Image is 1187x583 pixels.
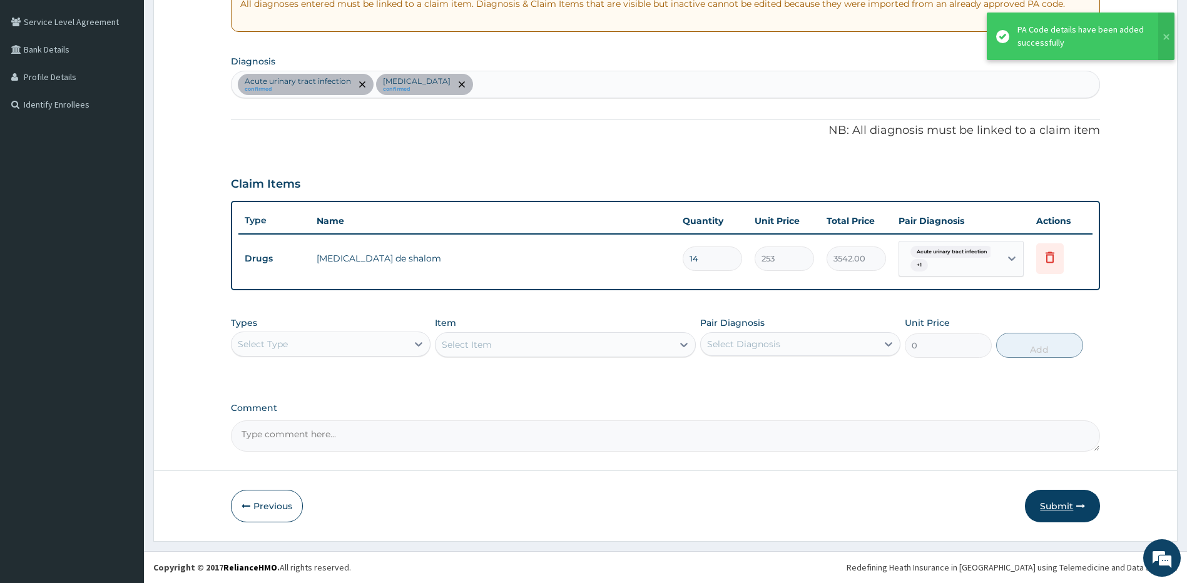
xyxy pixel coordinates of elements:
span: remove selection option [456,79,467,90]
label: Types [231,318,257,328]
label: Pair Diagnosis [700,317,765,329]
img: d_794563401_company_1708531726252_794563401 [23,63,51,94]
div: Redefining Heath Insurance in [GEOGRAPHIC_DATA] using Telemedicine and Data Science! [847,561,1178,574]
button: Add [996,333,1083,358]
span: remove selection option [357,79,368,90]
strong: Copyright © 2017 . [153,562,280,573]
th: Type [238,209,310,232]
label: Diagnosis [231,55,275,68]
th: Quantity [676,208,748,233]
button: Previous [231,490,303,522]
footer: All rights reserved. [144,551,1187,583]
h3: Claim Items [231,178,300,191]
p: NB: All diagnosis must be linked to a claim item [231,123,1101,139]
a: RelianceHMO [223,562,277,573]
div: PA Code details have been added successfully [1017,23,1146,49]
label: Comment [231,403,1101,413]
span: We're online! [73,158,173,284]
th: Pair Diagnosis [892,208,1030,233]
textarea: Type your message and hit 'Enter' [6,342,238,385]
th: Name [310,208,677,233]
th: Actions [1030,208,1093,233]
th: Unit Price [748,208,820,233]
td: Drugs [238,247,310,270]
td: [MEDICAL_DATA] de shalom [310,246,677,271]
small: confirmed [383,86,451,93]
label: Unit Price [905,317,950,329]
p: Acute urinary tract infection [245,76,351,86]
div: Select Type [238,338,288,350]
span: + 1 [910,259,928,271]
p: [MEDICAL_DATA] [383,76,451,86]
th: Total Price [820,208,892,233]
div: Select Diagnosis [707,338,780,350]
div: Chat with us now [65,70,210,86]
label: Item [435,317,456,329]
button: Submit [1025,490,1100,522]
small: confirmed [245,86,351,93]
div: Minimize live chat window [205,6,235,36]
span: Acute urinary tract infection [910,246,993,258]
